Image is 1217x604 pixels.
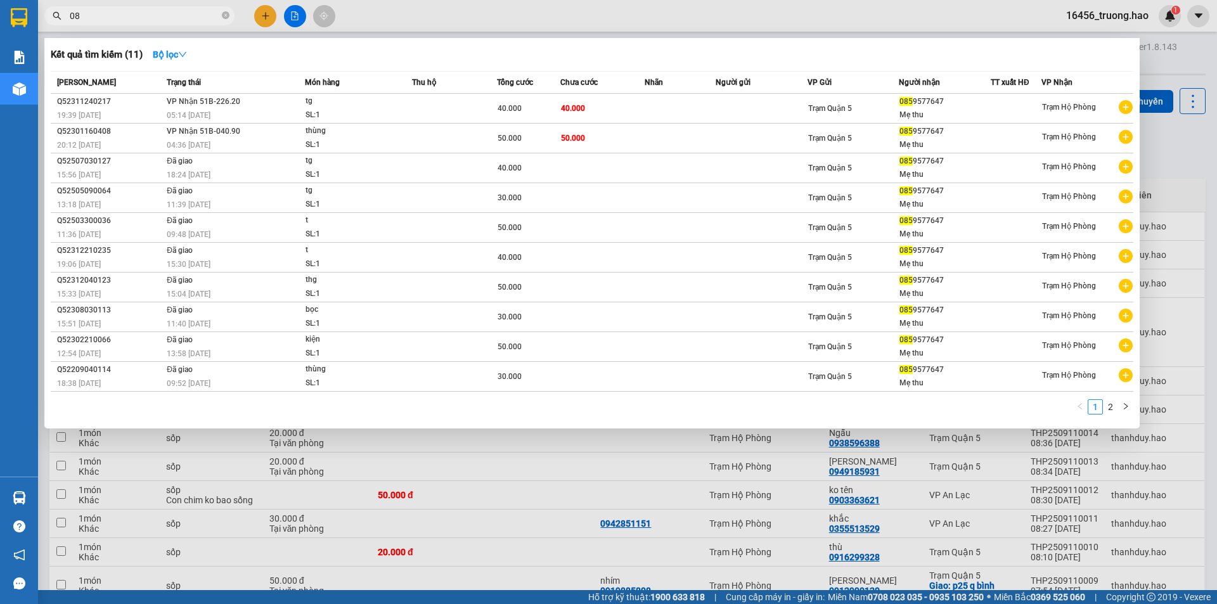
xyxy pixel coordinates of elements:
[306,243,401,257] div: t
[498,223,522,232] span: 50.000
[143,44,197,65] button: Bộ lọcdown
[808,104,852,113] span: Trạm Quận 5
[899,138,990,151] div: Mẹ thu
[899,78,940,87] span: Người nhận
[808,342,852,351] span: Trạm Quận 5
[167,97,240,106] span: VP Nhận 51B-226.20
[497,78,533,87] span: Tổng cước
[899,257,990,271] div: Mẹ thu
[1119,160,1133,174] span: plus-circle
[306,273,401,287] div: thg
[1118,399,1133,414] li: Next Page
[1103,399,1118,414] li: 2
[167,127,240,136] span: VP Nhận 51B-040.90
[808,253,852,262] span: Trạm Quận 5
[645,78,663,87] span: Nhãn
[808,164,852,172] span: Trạm Quận 5
[808,193,852,202] span: Trạm Quận 5
[899,97,913,106] span: 085
[222,10,229,22] span: close-circle
[899,155,990,168] div: 9577647
[991,78,1029,87] span: TT xuất HĐ
[306,376,401,390] div: SL: 1
[306,347,401,361] div: SL: 1
[167,157,193,165] span: Đã giao
[57,363,163,376] div: Q52209040114
[53,11,61,20] span: search
[1042,252,1096,260] span: Trạm Hộ Phòng
[167,260,210,269] span: 15:30 [DATE]
[57,78,116,87] span: [PERSON_NAME]
[306,168,401,182] div: SL: 1
[306,94,401,108] div: tg
[306,198,401,212] div: SL: 1
[306,214,401,228] div: t
[498,164,522,172] span: 40.000
[1104,400,1117,414] a: 2
[808,223,852,232] span: Trạm Quận 5
[13,549,25,561] span: notification
[51,48,143,61] h3: Kết quả tìm kiếm ( 11 )
[306,363,401,376] div: thùng
[561,104,585,113] span: 40.000
[167,111,210,120] span: 05:14 [DATE]
[167,186,193,195] span: Đã giao
[57,260,101,269] span: 19:06 [DATE]
[1119,190,1133,203] span: plus-circle
[1042,103,1096,112] span: Trạm Hộ Phòng
[1072,399,1088,414] li: Previous Page
[306,184,401,198] div: tg
[498,193,522,202] span: 30.000
[899,287,990,300] div: Mẹ thu
[498,283,522,292] span: 50.000
[1042,341,1096,350] span: Trạm Hộ Phòng
[306,257,401,271] div: SL: 1
[899,274,990,287] div: 9577647
[899,244,990,257] div: 9577647
[70,9,219,23] input: Tìm tên, số ĐT hoặc mã đơn
[167,305,193,314] span: Đã giao
[57,304,163,317] div: Q52308030113
[1042,281,1096,290] span: Trạm Hộ Phòng
[306,228,401,241] div: SL: 1
[899,376,990,390] div: Mẹ thu
[306,154,401,168] div: tg
[167,200,210,209] span: 11:39 [DATE]
[899,125,990,138] div: 9577647
[899,333,990,347] div: 9577647
[167,349,210,358] span: 13:58 [DATE]
[1119,219,1133,233] span: plus-circle
[167,335,193,344] span: Đã giao
[899,184,990,198] div: 9577647
[57,274,163,287] div: Q52312040123
[57,125,163,138] div: Q52301160408
[57,290,101,299] span: 15:33 [DATE]
[899,335,913,344] span: 085
[167,365,193,374] span: Đã giao
[1042,371,1096,380] span: Trạm Hộ Phòng
[899,216,913,225] span: 085
[13,577,25,589] span: message
[167,276,193,285] span: Đã giao
[412,78,436,87] span: Thu hộ
[1119,368,1133,382] span: plus-circle
[57,349,101,358] span: 12:54 [DATE]
[899,365,913,374] span: 085
[57,141,101,150] span: 20:12 [DATE]
[153,49,187,60] strong: Bộ lọc
[560,78,598,87] span: Chưa cước
[57,170,101,179] span: 15:56 [DATE]
[1076,402,1084,410] span: left
[899,186,913,195] span: 085
[1042,311,1096,320] span: Trạm Hộ Phòng
[1088,400,1102,414] a: 1
[57,333,163,347] div: Q52302210066
[57,379,101,388] span: 18:38 [DATE]
[1072,399,1088,414] button: left
[167,319,210,328] span: 11:40 [DATE]
[11,8,27,27] img: logo-vxr
[808,312,852,321] span: Trạm Quận 5
[1119,249,1133,263] span: plus-circle
[306,303,401,317] div: bọc
[1042,162,1096,171] span: Trạm Hộ Phòng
